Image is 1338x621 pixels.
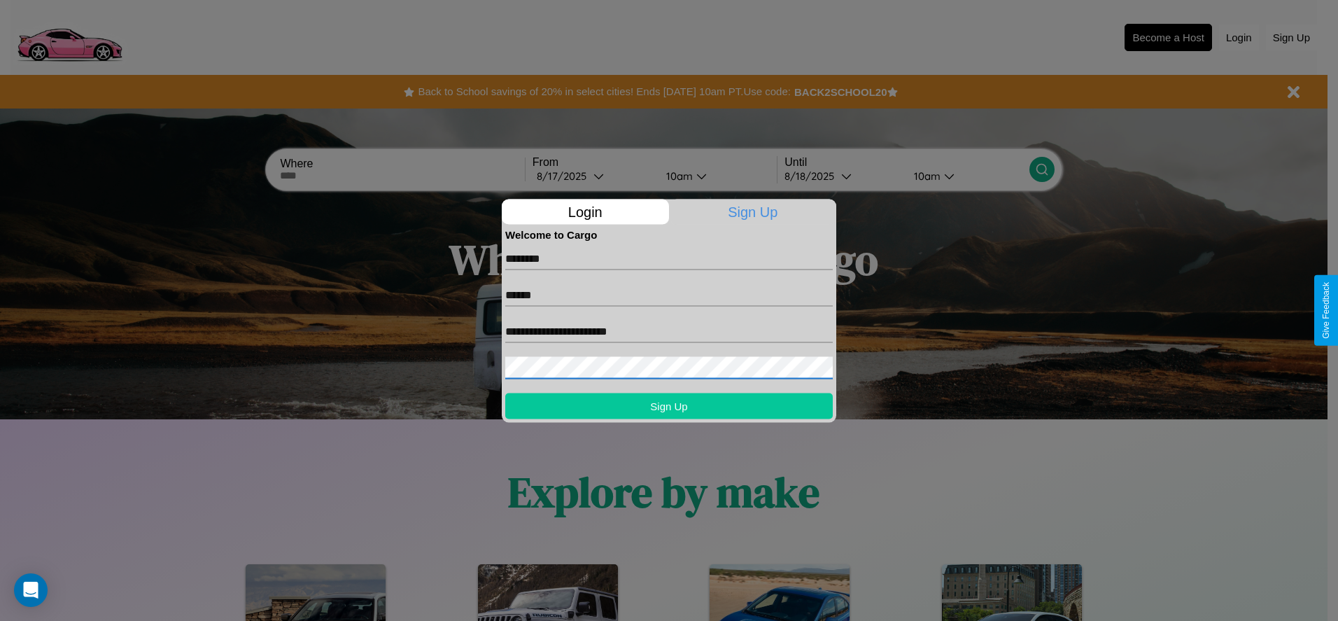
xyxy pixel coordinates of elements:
[670,199,837,224] p: Sign Up
[505,393,833,419] button: Sign Up
[1321,282,1331,339] div: Give Feedback
[502,199,669,224] p: Login
[505,228,833,240] h4: Welcome to Cargo
[14,573,48,607] div: Open Intercom Messenger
